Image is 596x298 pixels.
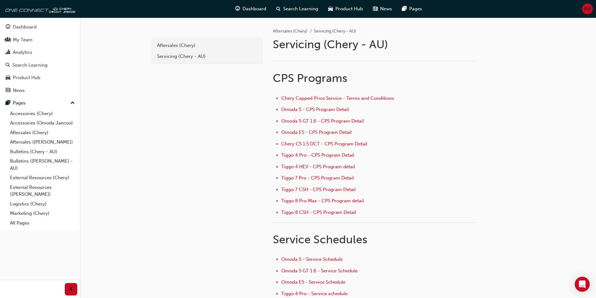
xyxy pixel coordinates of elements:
[235,5,240,13] span: guage-icon
[281,291,348,296] a: Tiggo 4 Pro - Service schedule
[281,187,356,192] a: Tiggo 7 CSH - CPS Program Detail
[335,5,363,13] span: Product Hub
[8,109,77,119] a: Accessories (Chery)
[13,87,25,94] div: News
[157,42,257,49] div: Aftersales (Chery)
[281,210,356,215] a: Tiggo 8 CSH - CPS Program Detail
[13,74,40,81] div: Product Hub
[13,99,26,107] div: Pages
[3,34,77,46] a: My Team
[402,5,407,13] span: pages-icon
[154,51,260,62] a: Servicing (Chery - AU)
[3,97,77,109] button: Pages
[3,21,77,33] a: Dashboard
[273,233,367,246] span: Service Schedules
[6,63,10,68] span: search-icon
[6,75,10,81] span: car-icon
[6,24,10,30] span: guage-icon
[281,164,355,169] a: Tiggo 4 HEV - CPS Program detail
[281,107,349,112] a: Omoda 5 - CPS Program Detail
[230,3,271,15] a: guage-iconDashboard
[242,5,266,13] span: Dashboard
[8,156,77,173] a: Bulletins ([PERSON_NAME] - AU)
[13,23,37,31] div: Dashboard
[157,53,257,60] div: Servicing (Chery - AU)
[281,268,358,274] a: Omoda 5 GT 1.6 - Service Schedule
[3,72,77,83] a: Product Hub
[8,199,77,209] a: Logistics (Chery)
[8,218,77,228] a: All Pages
[273,71,347,85] span: CPS Programs
[6,50,10,55] span: chart-icon
[397,3,427,15] a: pages-iconPages
[584,5,591,13] span: RH
[281,198,364,204] a: Tiggo 8 Pro Max - CPS Program detail
[575,277,590,292] div: Open Intercom Messenger
[328,5,333,13] span: car-icon
[70,99,75,107] span: up-icon
[281,118,364,124] a: Omoda 5 GT 1.6 - CPS Program Detail
[281,95,394,101] a: Chery Capped Price Service - Terms and Conditions
[8,137,77,147] a: Aftersales ([PERSON_NAME])
[13,49,32,56] div: Analytics
[6,88,10,93] span: news-icon
[8,128,77,138] a: Aftersales (Chery)
[154,40,260,51] a: Aftersales (Chery)
[373,5,378,13] span: news-icon
[3,59,77,71] a: Search Learning
[323,3,368,15] a: car-iconProduct Hub
[273,28,308,34] a: Aftersales (Chery)
[13,62,48,69] div: Search Learning
[409,5,422,13] span: Pages
[283,5,318,13] span: Search Learning
[6,100,10,106] span: pages-icon
[3,3,75,15] img: oneconnect
[3,85,77,96] a: News
[8,183,77,199] a: External Resources ([PERSON_NAME])
[281,152,354,158] a: Tiggo 4 Pro - CPS Program Detail
[273,38,478,51] h1: Servicing (Chery - AU)
[281,129,352,135] a: Omoda E5 - CPS Program Detail
[271,3,323,15] a: search-iconSearch Learning
[582,3,593,14] button: RH
[8,173,77,183] a: External Resources (Chery)
[8,118,77,128] a: Accessories (Omoda Jaecoo)
[281,256,343,262] a: Omoda 5 - Service Schedule
[281,175,354,181] a: Tiggo 7 Pro - CPS Program Detail
[8,147,77,157] a: Bulletins (Chery - AU)
[368,3,397,15] a: news-iconNews
[13,36,33,43] div: My Team
[8,209,77,218] a: Marketing (Chery)
[69,285,74,293] span: prev-icon
[3,20,77,97] button: DashboardMy TeamAnalyticsSearch LearningProduct HubNews
[281,279,345,285] a: Omoda E5 - Service Schedule
[314,28,356,35] li: Servicing (Chery - AU)
[276,5,281,13] span: search-icon
[380,5,392,13] span: News
[3,47,77,58] a: Analytics
[281,141,367,147] a: Chery C5 1.5 DCT - CPS Program Detail
[6,37,10,43] span: people-icon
